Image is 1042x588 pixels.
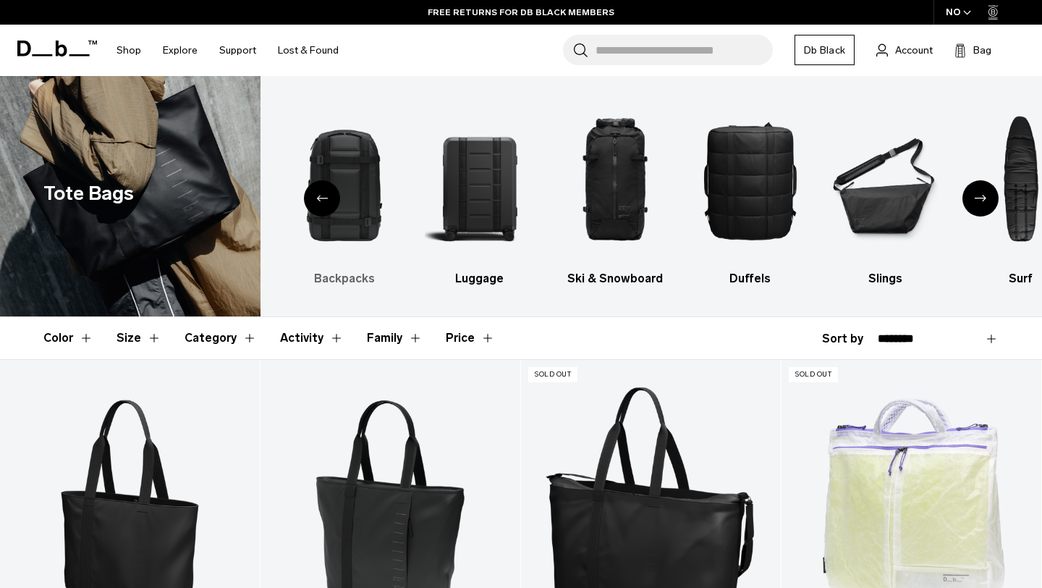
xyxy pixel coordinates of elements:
[428,6,614,19] a: FREE RETURNS FOR DB BLACK MEMBERS
[789,367,838,382] p: Sold Out
[560,98,670,287] li: 4 / 10
[876,41,933,59] a: Account
[289,98,399,263] img: Db
[895,43,933,58] span: Account
[43,317,93,359] button: Toggle Filter
[43,179,134,209] h1: Tote Bags
[278,25,339,76] a: Lost & Found
[973,43,991,58] span: Bag
[560,98,670,287] a: Db Ski & Snowboard
[528,367,577,382] p: Sold Out
[831,98,941,287] li: 6 / 10
[425,98,535,287] li: 3 / 10
[446,317,495,359] button: Toggle Price
[117,25,141,76] a: Shop
[289,98,399,287] a: Db Backpacks
[154,98,264,263] img: Db
[795,35,855,65] a: Db Black
[163,25,198,76] a: Explore
[695,98,805,263] img: Db
[695,270,805,287] h3: Duffels
[106,25,350,76] nav: Main Navigation
[425,98,535,263] img: Db
[831,270,941,287] h3: Slings
[560,98,670,263] img: Db
[695,98,805,287] li: 5 / 10
[185,317,257,359] button: Toggle Filter
[219,25,256,76] a: Support
[425,98,535,287] a: Db Luggage
[560,270,670,287] h3: Ski & Snowboard
[831,98,941,263] img: Db
[954,41,991,59] button: Bag
[962,180,999,217] div: Next slide
[695,98,805,287] a: Db Duffels
[289,98,399,287] li: 2 / 10
[304,180,340,217] div: Previous slide
[154,270,264,287] h3: All products
[367,317,423,359] button: Toggle Filter
[425,270,535,287] h3: Luggage
[154,98,264,287] a: Db All products
[289,270,399,287] h3: Backpacks
[831,98,941,287] a: Db Slings
[117,317,161,359] button: Toggle Filter
[154,98,264,287] li: 1 / 10
[280,317,344,359] button: Toggle Filter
